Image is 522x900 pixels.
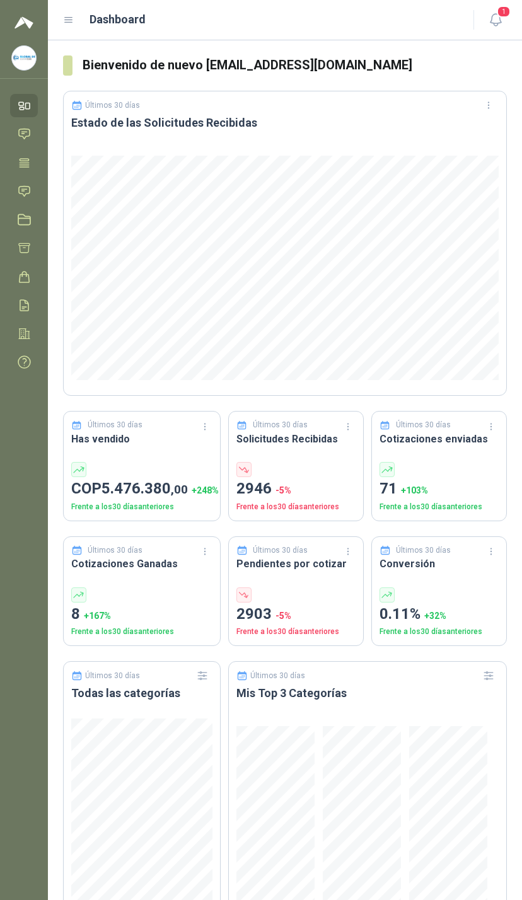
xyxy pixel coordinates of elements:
h3: Pendientes por cotizar [236,556,356,572]
img: Company Logo [12,46,36,70]
span: + 32 % [424,611,446,621]
p: Frente a los 30 días anteriores [236,501,356,513]
h3: Estado de las Solicitudes Recibidas [71,115,499,130]
p: Frente a los 30 días anteriores [71,626,212,638]
h3: Mis Top 3 Categorías [236,686,499,701]
button: 1 [484,9,507,32]
p: Últimos 30 días [85,101,140,110]
p: Últimos 30 días [253,545,308,557]
h1: Dashboard [90,11,146,28]
span: + 167 % [84,611,111,621]
span: + 248 % [192,485,219,495]
p: Últimos 30 días [250,671,305,680]
img: Logo peakr [14,15,33,30]
h3: Solicitudes Recibidas [236,431,356,447]
p: Últimos 30 días [88,545,142,557]
p: Últimos 30 días [396,545,451,557]
h3: Conversión [380,556,499,572]
p: 0.11% [380,603,499,626]
p: Últimos 30 días [396,419,451,431]
span: ,00 [171,482,188,497]
p: Últimos 30 días [88,419,142,431]
p: Últimos 30 días [253,419,308,431]
span: 1 [497,6,511,18]
span: 5.476.380 [101,480,188,497]
p: 2903 [236,603,356,626]
p: 2946 [236,477,356,501]
p: Frente a los 30 días anteriores [380,501,499,513]
h3: Has vendido [71,431,212,447]
h3: Cotizaciones enviadas [380,431,499,447]
p: Frente a los 30 días anteriores [71,501,212,513]
p: Últimos 30 días [85,671,140,680]
p: COP [71,477,212,501]
p: Frente a los 30 días anteriores [380,626,499,638]
h3: Bienvenido de nuevo [EMAIL_ADDRESS][DOMAIN_NAME] [83,55,507,75]
h3: Todas las categorías [71,686,212,701]
h3: Cotizaciones Ganadas [71,556,212,572]
p: 8 [71,603,212,626]
span: + 103 % [401,485,428,495]
p: Frente a los 30 días anteriores [236,626,356,638]
span: -5 % [275,485,291,495]
span: -5 % [275,611,291,621]
p: 71 [380,477,499,501]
